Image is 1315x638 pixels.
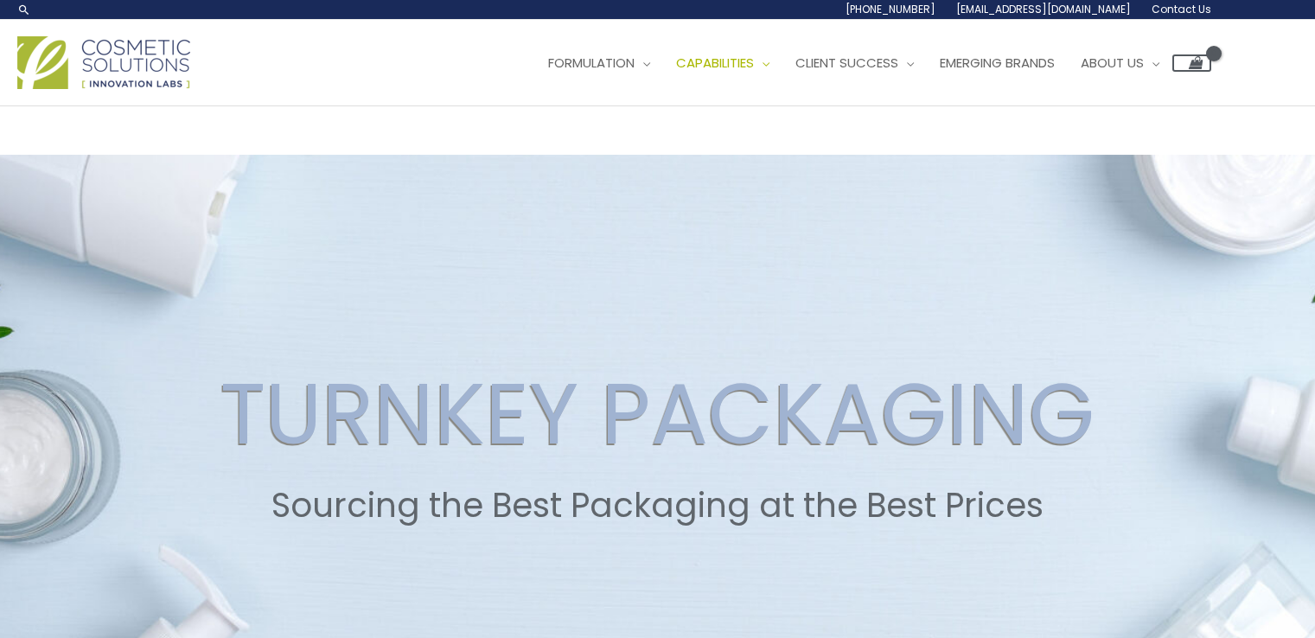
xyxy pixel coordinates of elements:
[1172,54,1211,72] a: View Shopping Cart, empty
[927,37,1068,89] a: Emerging Brands
[16,486,1299,526] h2: Sourcing the Best Packaging at the Best Prices
[17,3,31,16] a: Search icon link
[782,37,927,89] a: Client Success
[548,54,635,72] span: Formulation
[1068,37,1172,89] a: About Us
[846,2,935,16] span: [PHONE_NUMBER]
[940,54,1055,72] span: Emerging Brands
[17,36,190,89] img: Cosmetic Solutions Logo
[676,54,754,72] span: Capabilities
[795,54,898,72] span: Client Success
[16,363,1299,465] h2: TURNKEY PACKAGING
[956,2,1131,16] span: [EMAIL_ADDRESS][DOMAIN_NAME]
[1152,2,1211,16] span: Contact Us
[522,37,1211,89] nav: Site Navigation
[1081,54,1144,72] span: About Us
[663,37,782,89] a: Capabilities
[535,37,663,89] a: Formulation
